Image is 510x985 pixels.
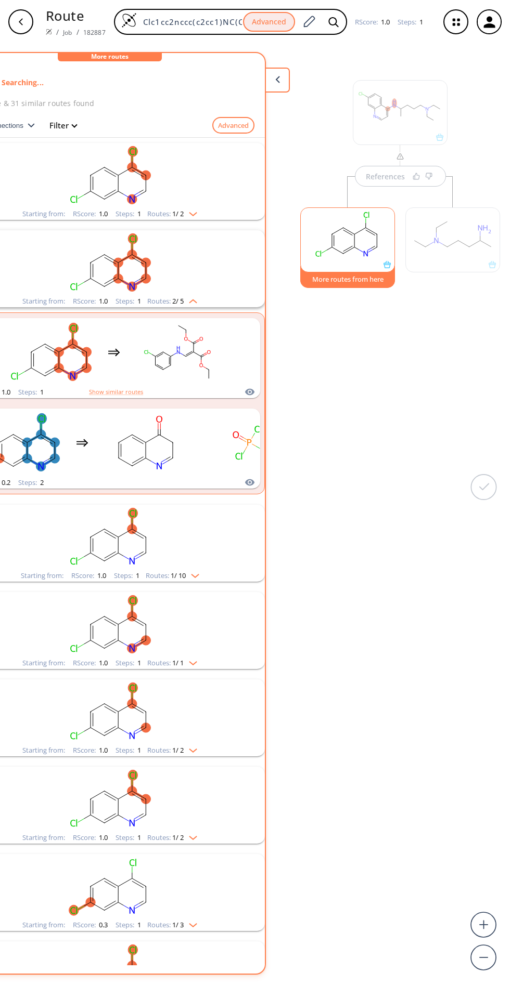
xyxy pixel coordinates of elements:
span: 1 / 3 [172,922,184,928]
span: 1.0 [97,209,108,218]
p: Route [46,6,106,26]
div: Steps : [116,747,141,754]
div: Steps : [116,834,141,841]
button: Advanced [243,12,295,32]
div: Steps : [114,572,139,579]
div: Starting from: [22,298,65,305]
div: RScore : [73,211,108,217]
p: Searching... [2,77,44,88]
div: Routes: [147,298,197,305]
div: Starting from: [22,660,65,666]
div: RScore : [73,834,108,841]
svg: CCOC(=O)C(=CNc1cccc(Cl)c1)C(=O)OCC [131,320,224,385]
span: 1 [418,17,423,27]
div: Starting from: [21,572,63,579]
div: RScore : [73,660,108,666]
div: Steps : [18,389,44,396]
div: Routes: [147,660,197,666]
div: RScore : [355,19,390,25]
span: 1 / 10 [171,572,186,579]
span: 1.0 [97,658,108,667]
div: Routes: [146,572,199,579]
svg: O=P(Cl)(Cl)Cl [203,410,297,475]
img: Down [184,919,197,927]
div: Starting from: [22,211,65,217]
div: Starting from: [22,922,65,928]
img: warning [396,152,404,161]
button: More routes from here [300,266,395,288]
span: 2 [39,478,44,487]
span: 1.0 [97,833,108,842]
span: 1 / 2 [172,834,184,841]
svg: Clc1ccc2c(Cl)ccnc2c1 [301,208,394,261]
div: Routes: [147,834,197,841]
span: 1 [136,833,141,842]
div: Steps : [398,19,423,25]
svg: O=C1CC=Nc2ccccc21 [99,410,193,475]
div: Routes: [147,922,197,928]
img: Down [184,657,197,665]
span: 1 [39,387,44,397]
span: 0.3 [97,920,108,929]
button: Filter [43,122,76,129]
div: Starting from: [22,747,65,754]
img: Logo Spaya [121,12,137,28]
img: Down [184,832,197,840]
img: Down [184,208,197,216]
span: 1 / 1 [172,660,184,666]
div: RScore : [73,747,108,754]
input: Enter SMILES [137,17,243,27]
div: RScore : [71,572,106,579]
button: Advanced [212,117,254,134]
span: 1 [136,209,141,218]
div: Steps : [116,211,141,217]
img: Spaya logo [46,29,52,35]
a: 182887 [83,28,106,37]
img: Down [186,570,199,578]
img: Down [184,744,197,753]
div: RScore : [73,298,108,305]
div: RScore : [73,922,108,928]
div: Routes: [147,747,197,754]
div: Steps : [116,660,141,666]
div: Steps : [18,479,44,486]
span: 1.0 [97,296,108,306]
div: More routes [58,53,162,61]
span: 1 [136,920,141,929]
svg: Clc1ccc2c(Cl)ccnc2c1 [4,320,97,385]
span: 1.0 [97,745,108,755]
div: Steps : [116,298,141,305]
div: Steps : [116,922,141,928]
li: / [76,27,79,37]
span: 1.0 [379,17,390,27]
div: Routes: [147,211,197,217]
span: 1 [136,745,141,755]
div: Starting from: [22,834,65,841]
span: 1 [136,296,141,306]
span: 1.0 [96,571,106,580]
li: / [56,27,59,37]
a: Job [63,28,72,37]
span: 1 / 2 [172,211,184,217]
span: 1 / 2 [172,747,184,754]
span: 2 / 5 [172,298,184,305]
img: Up [184,295,197,304]
button: Show similar routes [89,387,143,397]
span: 1 [134,571,139,580]
span: 1 [136,658,141,667]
